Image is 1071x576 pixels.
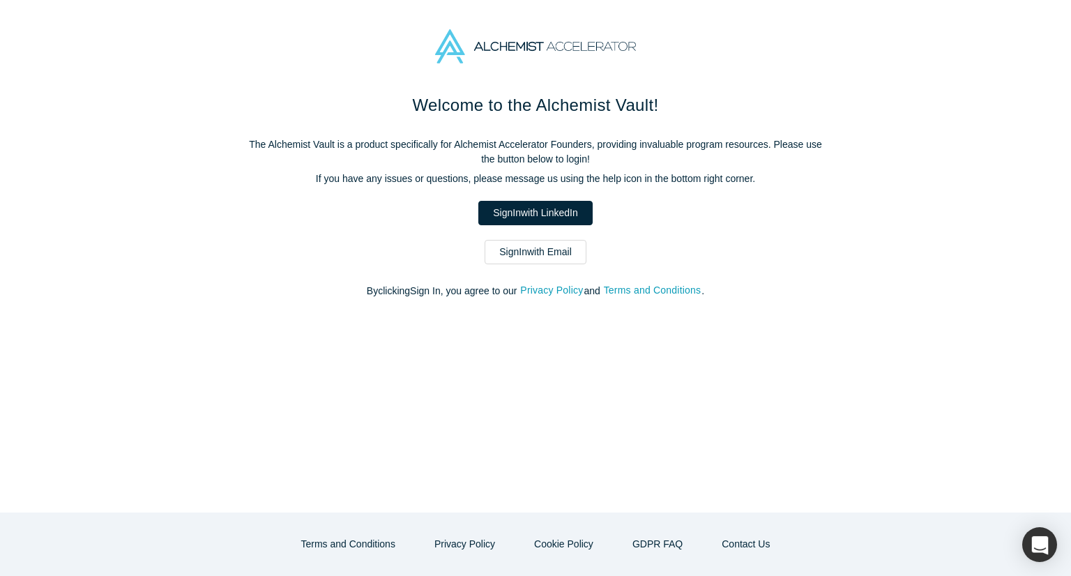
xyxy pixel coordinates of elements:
[420,532,510,556] button: Privacy Policy
[519,532,608,556] button: Cookie Policy
[435,29,636,63] img: Alchemist Accelerator Logo
[243,284,828,298] p: By clicking Sign In , you agree to our and .
[243,137,828,167] p: The Alchemist Vault is a product specifically for Alchemist Accelerator Founders, providing inval...
[243,93,828,118] h1: Welcome to the Alchemist Vault!
[519,282,584,298] button: Privacy Policy
[478,201,592,225] a: SignInwith LinkedIn
[603,282,702,298] button: Terms and Conditions
[618,532,697,556] a: GDPR FAQ
[243,172,828,186] p: If you have any issues or questions, please message us using the help icon in the bottom right co...
[485,240,586,264] a: SignInwith Email
[707,532,784,556] button: Contact Us
[287,532,410,556] button: Terms and Conditions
